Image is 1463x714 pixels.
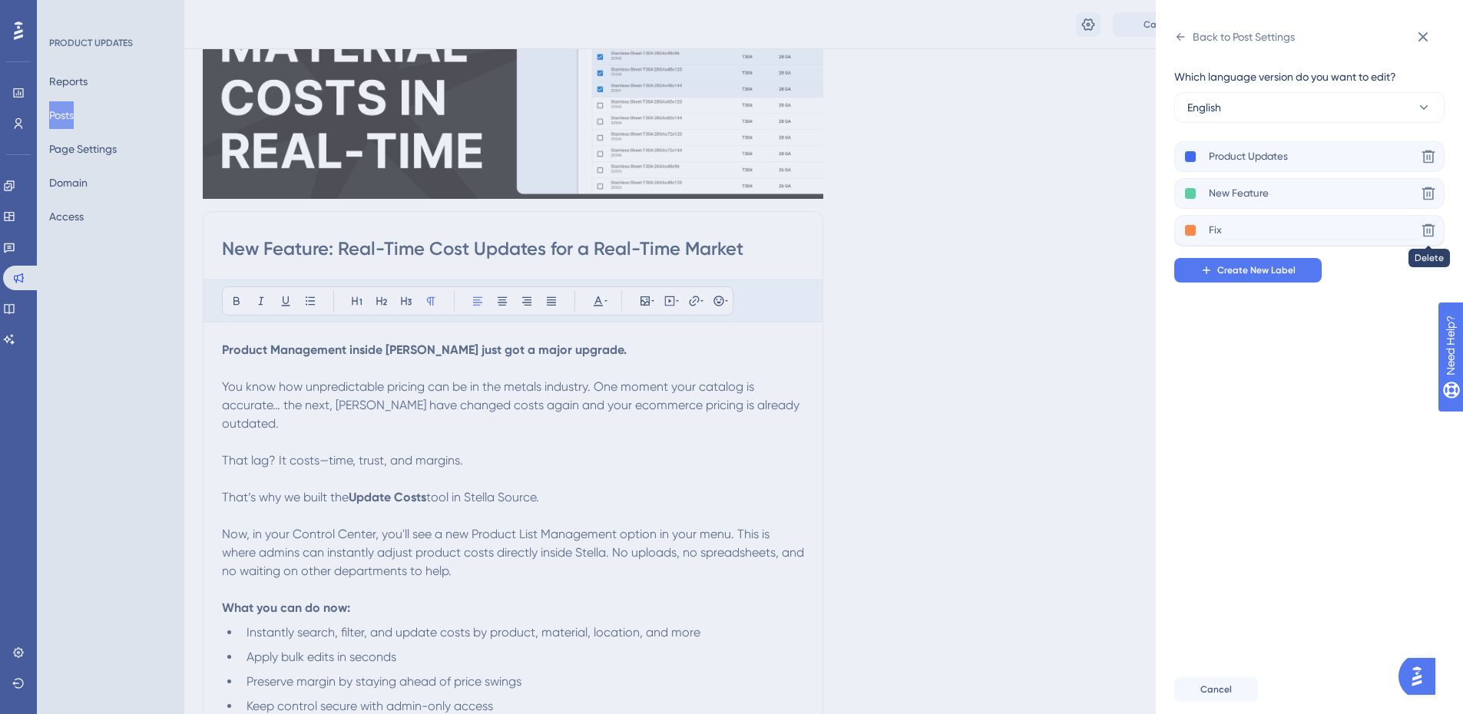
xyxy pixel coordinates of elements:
button: Cancel [1174,677,1258,702]
span: Create New Label [1217,264,1296,276]
span: Cancel [1200,683,1232,696]
input: Product Updates [1209,147,1416,167]
span: Which language version do you want to edit? [1174,68,1396,86]
span: English [1187,98,1221,117]
iframe: UserGuiding AI Assistant Launcher [1398,653,1445,699]
input: Fix [1209,221,1416,240]
div: Back to Post Settings [1193,28,1295,46]
input: New Feature [1209,184,1416,203]
button: English [1174,92,1445,123]
span: Need Help? [36,4,96,22]
button: Create New Label [1174,258,1322,283]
